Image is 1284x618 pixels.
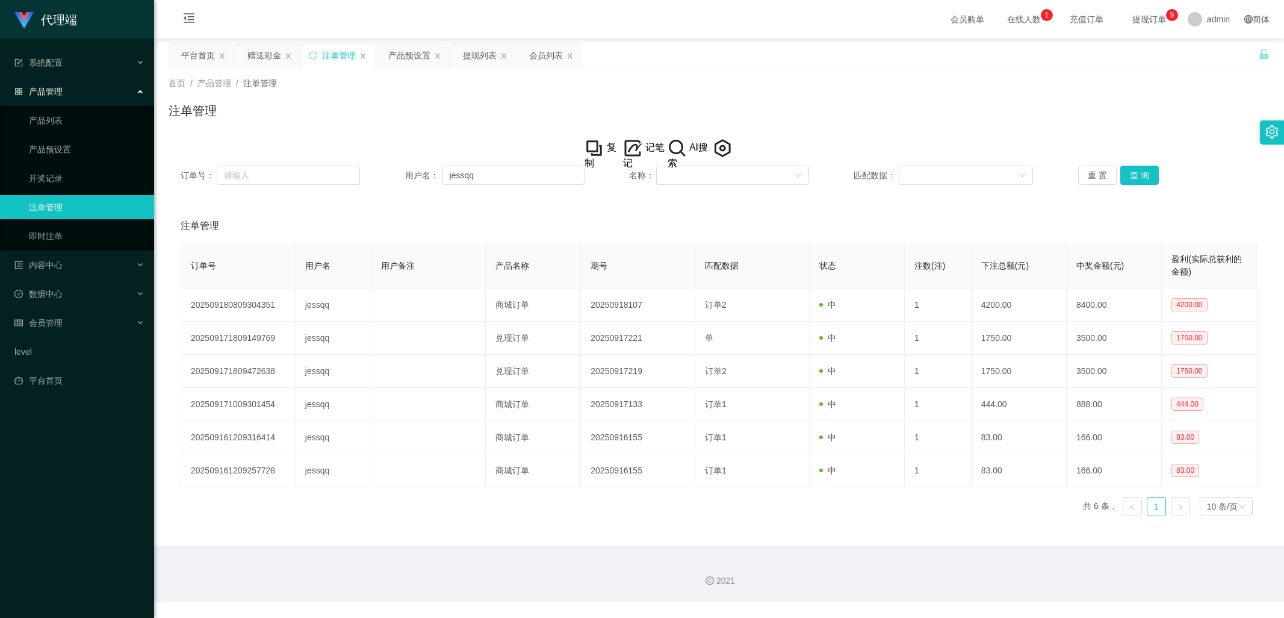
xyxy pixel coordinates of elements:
[1129,504,1136,511] i: 图标: left
[181,355,296,388] td: 202509171809472638
[29,224,144,248] a: 即时注单
[296,421,372,454] td: jessqq
[1041,9,1053,21] sup: 1
[705,261,739,270] span: 匹配数据
[585,139,604,158] img: +vywMD4W03sz8AcLhV9TmKVjsAAAAABJRU5ErkJggg==
[1123,497,1142,516] li: 上一页
[181,219,219,233] span: 注单管理
[1067,454,1162,487] td: 166.00
[972,322,1067,355] td: 1750.00
[181,454,296,487] td: 202509161209257728
[1265,125,1279,139] i: 图标: setting
[1177,504,1184,511] i: 图标: right
[181,169,217,182] span: 订单号：
[164,575,1274,587] div: 2021
[854,169,899,182] span: 匹配数据：
[981,261,1029,270] span: 下注总额(元)
[629,169,656,182] span: 名称：
[1259,49,1270,60] i: 图标: unlock
[296,454,372,487] td: jessqq
[1238,503,1245,511] i: 图标: down
[29,195,144,219] a: 注单管理
[1207,498,1238,516] div: 10 条/页
[14,87,23,96] i: 图标: appstore-o
[1166,9,1178,21] sup: 9
[1067,322,1162,355] td: 3500.00
[1064,15,1109,23] span: 充值订单
[388,44,430,67] div: 产品预设置
[1067,388,1162,421] td: 888.00
[668,139,687,158] img: hH46hMuwJzBHKAAAAAElFTkSuQmCC
[1171,298,1207,311] span: 4200.00
[905,289,972,322] td: 1
[14,58,23,67] i: 图标: form
[486,355,581,388] td: 兑现订单
[14,260,63,270] span: 内容中心
[905,322,972,355] td: 1
[381,261,415,270] span: 用户备注
[819,261,836,270] span: 状态
[434,52,441,60] i: 图标: close
[442,166,585,185] input: 请输入
[581,421,695,454] td: 20250916155
[181,388,296,421] td: 202509171009301454
[169,78,185,88] span: 首页
[905,388,972,421] td: 1
[1019,172,1026,180] i: 图标: down
[181,289,296,322] td: 202509180809304351
[14,340,144,364] a: level
[581,388,695,421] td: 20250917133
[591,261,607,270] span: 期号
[1076,261,1124,270] span: 中奖金额(元)
[486,454,581,487] td: 商城订单
[819,300,836,310] span: 中
[486,289,581,322] td: 商城订单
[197,78,231,88] span: 产品管理
[1170,9,1174,21] p: 9
[486,421,581,454] td: 商城订单
[29,137,144,161] a: 产品预设置
[1120,166,1159,185] button: 查 询
[463,44,497,67] div: 提现列表
[29,108,144,133] a: 产品列表
[219,52,226,60] i: 图标: close
[296,289,372,322] td: jessqq
[236,78,238,88] span: /
[14,289,63,299] span: 数据中心
[181,44,215,67] div: 平台首页
[169,102,217,120] h1: 注单管理
[1171,254,1242,276] span: 盈利(实际总获利的金额)
[581,289,695,322] td: 20250918107
[14,87,63,96] span: 产品管理
[914,261,945,270] span: 注数(注)
[359,52,367,60] i: 图标: close
[1067,289,1162,322] td: 8400.00
[1045,9,1049,21] p: 1
[972,355,1067,388] td: 1750.00
[581,322,695,355] td: 20250917221
[322,44,356,67] div: 注单管理
[191,261,216,270] span: 订单号
[705,300,727,310] span: 订单2
[972,388,1067,421] td: 444.00
[1067,355,1162,388] td: 3500.00
[972,421,1067,454] td: 83.00
[972,289,1067,322] td: 4200.00
[712,139,732,158] img: AivEMIV8KsPvPPD9SxUql4SH8QqllF07RjqtXqV5ygdJe4UlMEr3zb7XZL+lAGNfV6vZfL5R4VAYnRBZUUEhoFNTJsoqO0CbC...
[529,44,563,67] div: 会员列表
[14,58,63,67] span: 系统配置
[296,355,372,388] td: jessqq
[14,12,34,29] img: logo.9652507e.png
[1126,15,1172,23] span: 提现订单
[217,166,360,185] input: 请输入
[1171,398,1203,411] span: 444.00
[181,421,296,454] td: 202509161209316414
[1171,431,1199,444] span: 83.00
[405,169,442,182] span: 用户名：
[1147,498,1165,516] a: 1
[14,318,63,328] span: 会员管理
[905,421,972,454] td: 1
[1244,15,1253,23] i: 图标: global
[305,261,330,270] span: 用户名
[296,388,372,421] td: jessqq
